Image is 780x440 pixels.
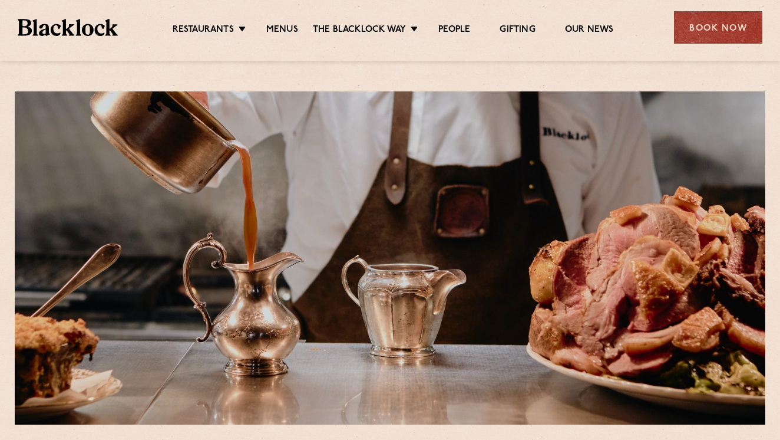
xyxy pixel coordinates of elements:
a: Menus [266,24,298,37]
img: BL_Textured_Logo-footer-cropped.svg [18,19,118,36]
a: Gifting [500,24,535,37]
a: Restaurants [173,24,234,37]
a: People [438,24,470,37]
a: Our News [565,24,614,37]
a: The Blacklock Way [313,24,406,37]
div: Book Now [674,11,762,44]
